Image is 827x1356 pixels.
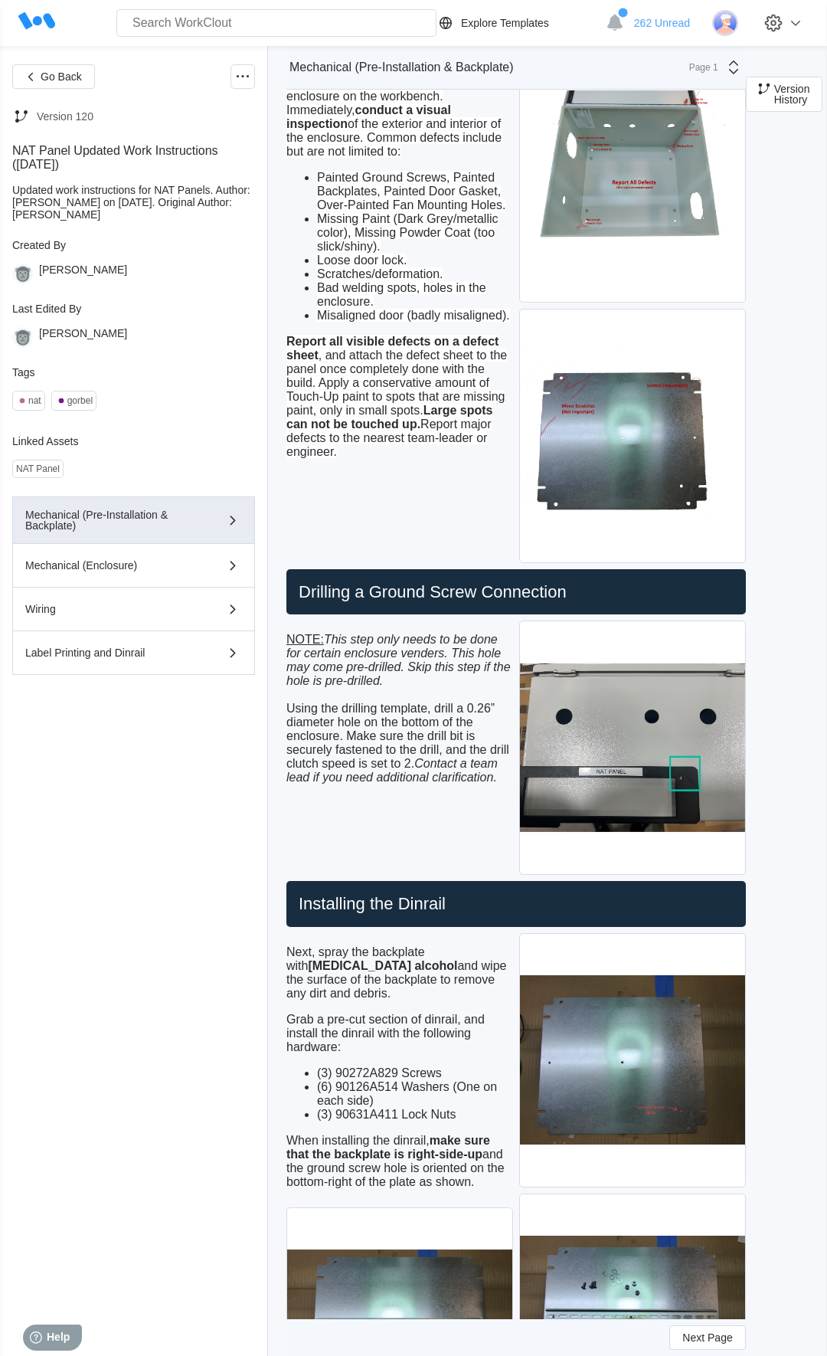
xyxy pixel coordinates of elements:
div: Last Edited By [12,303,255,315]
img: NAT_PAINTDRIP.jpg [520,49,745,302]
div: NAT Panel [16,463,60,474]
button: Go Back [12,64,95,89]
div: [PERSON_NAME] [39,327,127,348]
strong: Report all visible defects on a defect sheet [286,335,498,362]
div: Mechanical (Pre-Installation & Backplate) [289,61,514,74]
div: Version 120 [37,110,93,123]
span: Loose door lock. [317,254,407,267]
img: P1180986.jpg [520,934,745,1187]
strong: Large spots can not be touched up. [286,404,492,431]
input: Search WorkClout [116,9,436,37]
span: Misaligned door (badly misaligned). [317,309,510,322]
strong: conduct a visual inspection [286,103,451,130]
em: This step only needs to be done for certain enclosure venders. This hole may come pre-drilled. Sk... [286,633,511,687]
div: Label Printing and Dinrail [25,647,198,658]
div: NAT Panel Updated Work Instructions ([DATE]) [12,144,255,172]
span: , and attach the defect sheet to the panel once completely done with the build. Apply a conservat... [286,335,507,458]
div: Tags [12,366,255,378]
img: NAT_BACKPLATE.jpg [520,310,745,562]
strong: [MEDICAL_DATA] alcohol [308,959,457,972]
div: Page 1 [680,62,718,73]
span: To start a NAT Panel build, ([PERSON_NAME]), or other type of enclosure box, and place the enclos... [286,48,508,158]
a: Explore Templates [436,14,598,32]
li: (3) 90631A411 Lock Nuts [317,1108,513,1122]
span: Version History [774,84,810,105]
em: Contact a team lead if you need additional clarification. [286,757,498,784]
button: Mechanical (Pre-Installation & Backplate) [12,496,255,544]
div: [PERSON_NAME] [39,264,127,284]
button: Version History [746,77,823,112]
span: Next Page [682,1332,732,1343]
h2: Drilling a Ground Screw Connection [293,581,740,603]
button: Next Page [669,1325,745,1350]
div: Linked Assets [12,435,255,447]
div: Created By [12,239,255,251]
li: (3) 90272A829 Screws [317,1066,513,1080]
img: IMG_9797.jpg [520,621,745,874]
div: Updated work instructions for NAT Panels. Author: [PERSON_NAME] on [DATE]. Original Author:[PERSO... [12,184,255,221]
span: Painted Ground Screws, Painted Backplates, Painted Door Gasket, Over-Painted Fan Mounting Holes. [317,171,505,211]
li: (6) 90126A514 Washers (One on each side) [317,1080,513,1108]
button: Wiring [12,588,255,631]
p: When installing the dinrail, and the ground screw hole is oriented on the bottom-right of the pla... [286,1134,513,1189]
strong: make sure that the backplate is right-side-up [286,1134,490,1161]
span: Scratches/deformation. [317,267,443,280]
div: Mechanical (Enclosure) [25,560,198,571]
button: Label Printing and Dinrail [12,631,255,675]
h2: Installing the Dinrail [293,893,740,915]
div: Explore Templates [461,17,549,29]
span: 262 Unread [634,17,690,29]
u: NOTE: [286,633,324,646]
p: Using the drilling template, drill a 0.26” diameter hole on the bottom of the enclosure. Make sur... [286,633,513,784]
button: Mechanical (Enclosure) [12,544,255,588]
img: gorilla.png [12,327,33,348]
img: user-3.png [712,10,738,36]
div: gorbel [67,395,93,406]
span: Go Back [41,71,82,82]
p: Next, spray the backplate with and wipe the surface of the backplate to remove any dirt and debris. [286,945,513,1001]
div: Mechanical (Pre-Installation & Backplate) [25,509,198,531]
span: Missing Paint (Dark Grey/metallic color), Missing Powder Coat (too slick/shiny). [317,212,498,253]
p: Grab a pre-cut section of dinrail, and install the dinrail with the following hardware: [286,1013,513,1054]
div: nat [28,395,41,406]
div: Wiring [25,604,198,614]
span: Bad welding spots, holes in the enclosure. [317,281,486,308]
img: gorilla.png [12,264,33,284]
